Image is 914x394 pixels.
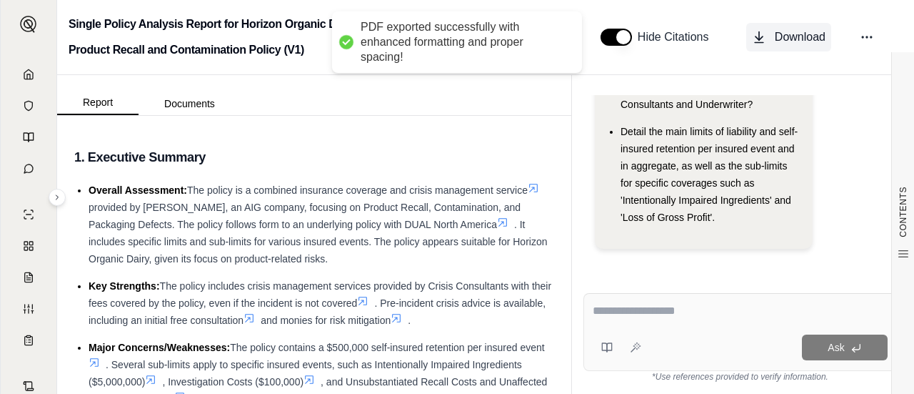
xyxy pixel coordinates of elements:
a: Home [9,60,48,89]
span: The policy includes crisis management services provided by Crisis Consultants with their fees cov... [89,280,551,309]
div: *Use references provided to verify information. [583,371,897,383]
a: Single Policy [9,200,48,229]
button: Ask [802,335,888,360]
button: Expand sidebar [49,189,66,206]
button: Report [57,91,139,115]
span: Download [775,29,825,46]
a: Prompt Library [9,123,48,152]
span: Major Concerns/Weaknesses: [89,342,230,353]
a: Custom Report [9,295,48,323]
span: . Several sub-limits apply to specific insured events, such as Intentionally Impaired Ingredients... [89,359,522,388]
a: Coverage Table [9,326,48,355]
span: Detail the main limits of liability and self-insured retention per insured event and in aggregate... [621,126,798,223]
button: Documents [139,92,241,115]
span: . It includes specific limits and sub-limits for various insured events. The policy appears suita... [89,219,547,265]
span: . [408,315,411,326]
div: PDF exported successfully with enhanced formatting and proper spacing! [361,20,568,64]
span: Hide Citations [638,29,718,46]
img: Expand sidebar [20,16,37,33]
span: , Investigation Costs ($100,000) [162,376,303,388]
button: Expand sidebar [14,10,43,39]
button: Download [746,23,831,51]
span: The policy contains a $500,000 self-insured retention per insured event [230,342,545,353]
span: and monies for risk mitigation [261,315,391,326]
span: Overall Assessment: [89,184,187,196]
span: The policy is a combined insurance coverage and crisis management service [187,184,528,196]
a: Claim Coverage [9,263,48,292]
span: provided by [PERSON_NAME], an AIG company, focusing on Product Recall, Contamination, and Packagi... [89,202,521,230]
h2: Single Policy Analysis Report for Horizon Organic Dairy's Product Recall and Contamination Policy... [69,11,407,63]
h3: 1. Executive Summary [74,144,554,170]
a: Policy Comparisons [9,232,48,260]
span: Key Strengths: [89,280,160,292]
span: Ask [828,342,844,353]
span: CONTENTS [898,187,909,237]
a: Documents Vault [9,92,48,120]
a: Chat [9,154,48,183]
